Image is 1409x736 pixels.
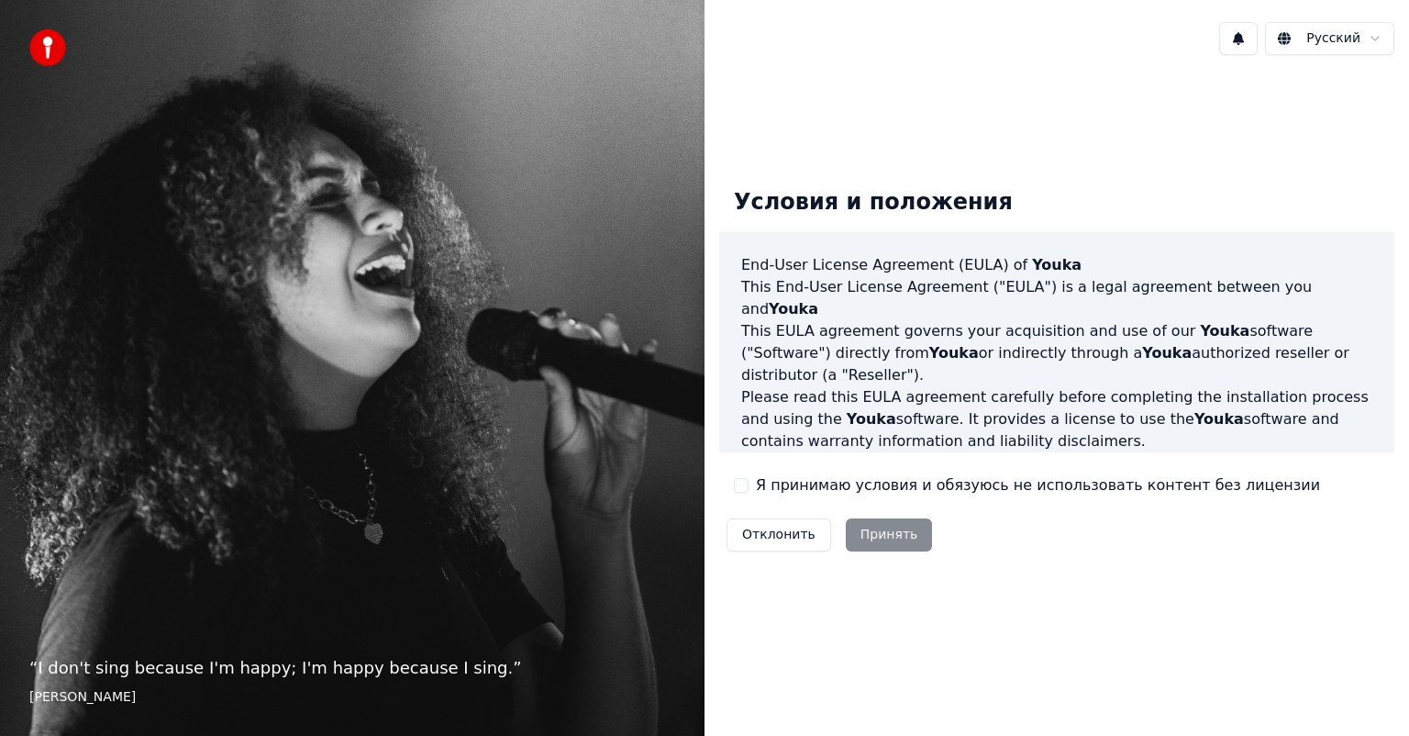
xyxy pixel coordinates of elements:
[741,320,1372,386] p: This EULA agreement governs your acquisition and use of our software ("Software") directly from o...
[756,474,1320,496] label: Я принимаю условия и обязуюсь не использовать контент без лицензии
[769,300,818,318] span: Youka
[719,173,1027,232] div: Условия и положения
[741,452,1372,541] p: If you register for a free trial of the software, this EULA agreement will also govern that trial...
[29,29,66,66] img: youka
[1032,256,1082,273] span: Youka
[929,344,979,362] span: Youka
[29,688,675,707] footer: [PERSON_NAME]
[741,254,1372,276] h3: End-User License Agreement (EULA) of
[29,655,675,681] p: “ I don't sing because I'm happy; I'm happy because I sing. ”
[847,410,896,428] span: Youka
[1142,344,1192,362] span: Youka
[727,519,831,552] button: Отклонить
[1194,410,1244,428] span: Youka
[741,276,1372,320] p: This End-User License Agreement ("EULA") is a legal agreement between you and
[1200,322,1249,340] span: Youka
[741,386,1372,452] p: Please read this EULA agreement carefully before completing the installation process and using th...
